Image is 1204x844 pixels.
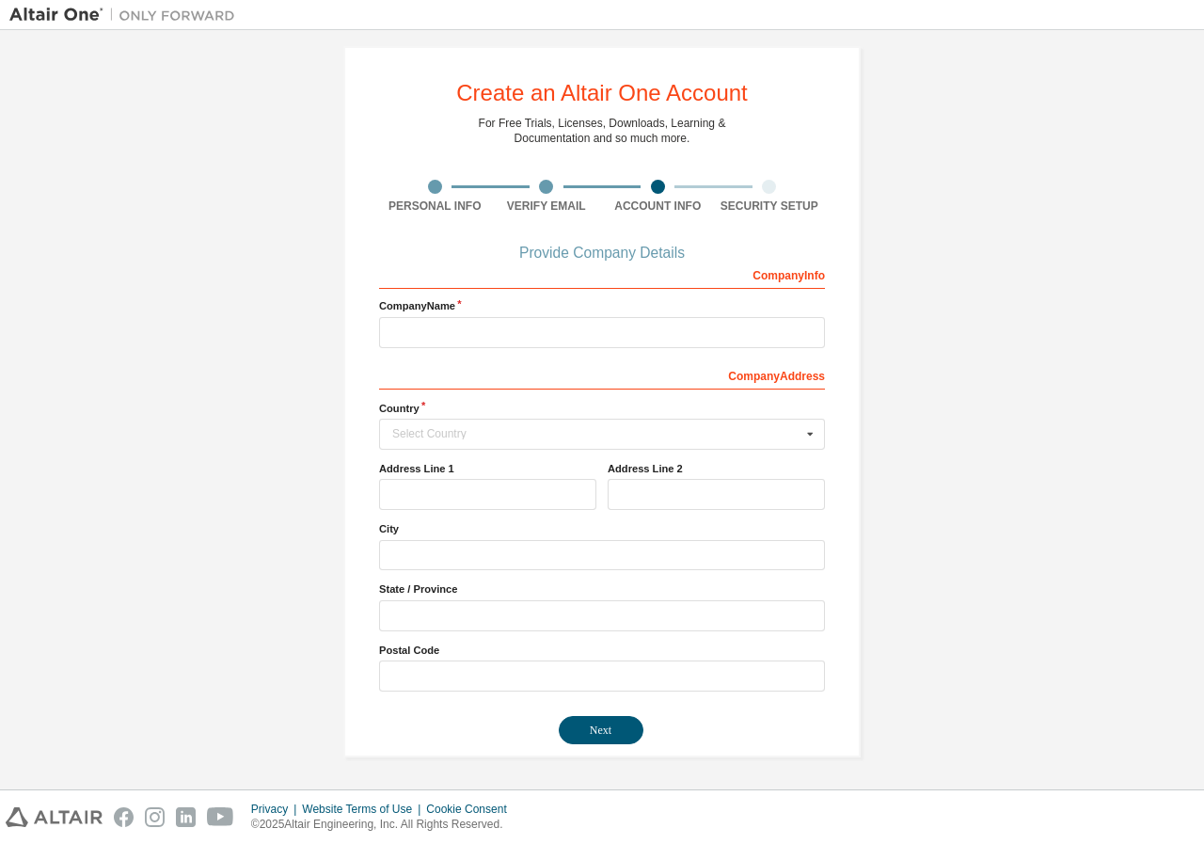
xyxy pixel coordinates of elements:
label: State / Province [379,581,825,597]
div: Provide Company Details [379,247,825,259]
div: Cookie Consent [426,802,517,817]
div: Website Terms of Use [302,802,426,817]
div: Verify Email [491,199,603,214]
label: Address Line 1 [379,461,596,476]
p: © 2025 Altair Engineering, Inc. All Rights Reserved. [251,817,518,833]
img: youtube.svg [207,807,234,827]
img: facebook.svg [114,807,134,827]
label: City [379,521,825,536]
button: Next [559,716,643,744]
div: Create an Altair One Account [456,82,748,104]
div: For Free Trials, Licenses, Downloads, Learning & Documentation and so much more. [479,116,726,146]
div: Select Country [392,428,801,439]
label: Address Line 2 [608,461,825,476]
img: altair_logo.svg [6,807,103,827]
div: Account Info [602,199,714,214]
div: Security Setup [714,199,826,214]
label: Company Name [379,298,825,313]
img: Altair One [9,6,245,24]
label: Country [379,401,825,416]
div: Privacy [251,802,302,817]
label: Postal Code [379,643,825,658]
img: linkedin.svg [176,807,196,827]
img: instagram.svg [145,807,165,827]
div: Company Address [379,359,825,390]
div: Personal Info [379,199,491,214]
div: Company Info [379,259,825,289]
